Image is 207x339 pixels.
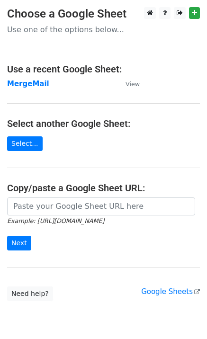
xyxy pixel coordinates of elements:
small: View [126,80,140,88]
a: Select... [7,136,43,151]
input: Next [7,236,31,250]
p: Use one of the options below... [7,25,200,35]
h4: Copy/paste a Google Sheet URL: [7,182,200,194]
a: View [116,80,140,88]
h4: Select another Google Sheet: [7,118,200,129]
a: Need help? [7,286,53,301]
h3: Choose a Google Sheet [7,7,200,21]
small: Example: [URL][DOMAIN_NAME] [7,217,104,224]
h4: Use a recent Google Sheet: [7,63,200,75]
a: Google Sheets [141,287,200,296]
a: MergeMail [7,80,49,88]
input: Paste your Google Sheet URL here [7,197,195,215]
